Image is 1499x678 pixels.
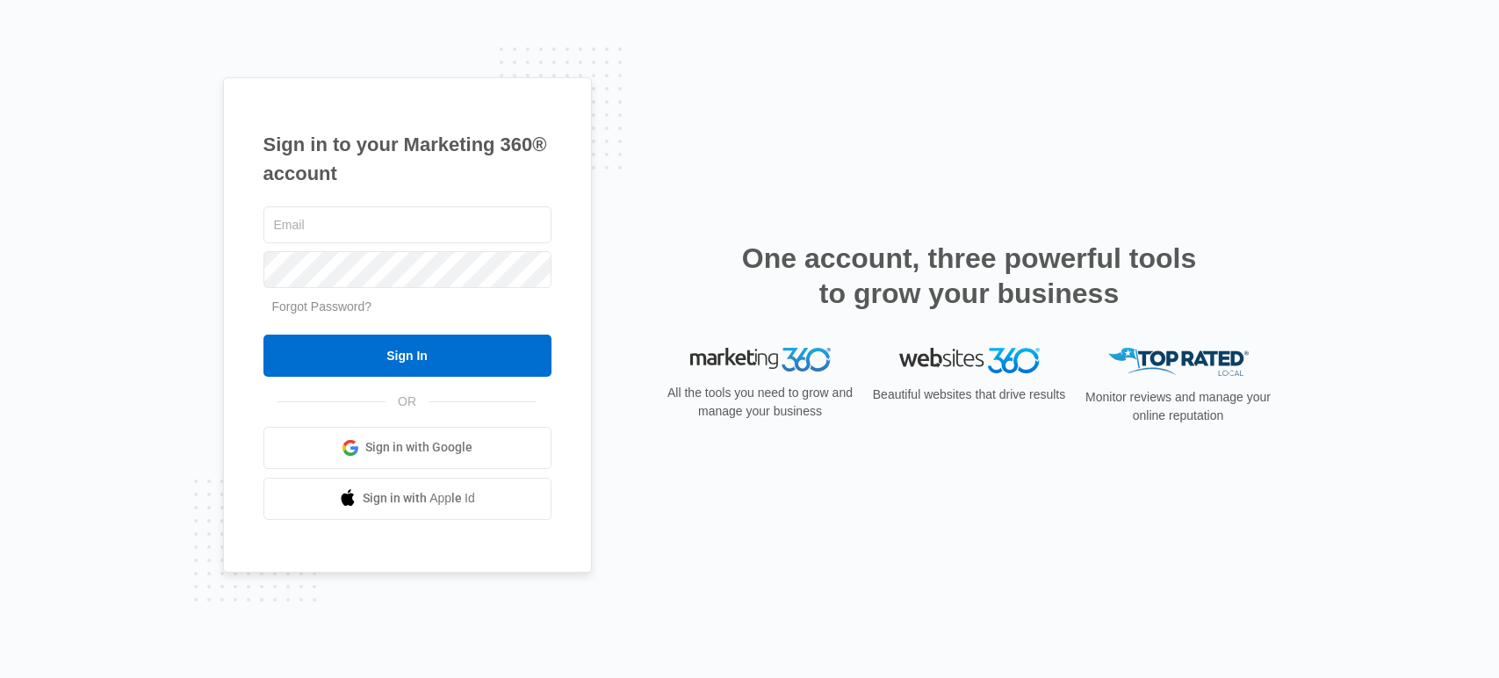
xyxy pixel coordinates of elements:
img: Websites 360 [899,348,1040,373]
h2: One account, three powerful tools to grow your business [737,241,1202,311]
p: Monitor reviews and manage your online reputation [1080,388,1277,425]
a: Forgot Password? [272,299,372,314]
img: Marketing 360 [690,348,831,372]
h1: Sign in to your Marketing 360® account [263,130,551,188]
img: Top Rated Local [1108,348,1249,377]
a: Sign in with Google [263,427,551,469]
a: Sign in with Apple Id [263,478,551,520]
span: OR [386,393,429,411]
span: Sign in with Apple Id [363,489,475,508]
input: Email [263,206,551,243]
span: Sign in with Google [365,438,472,457]
p: All the tools you need to grow and manage your business [662,384,859,421]
input: Sign In [263,335,551,377]
p: Beautiful websites that drive results [871,386,1068,404]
